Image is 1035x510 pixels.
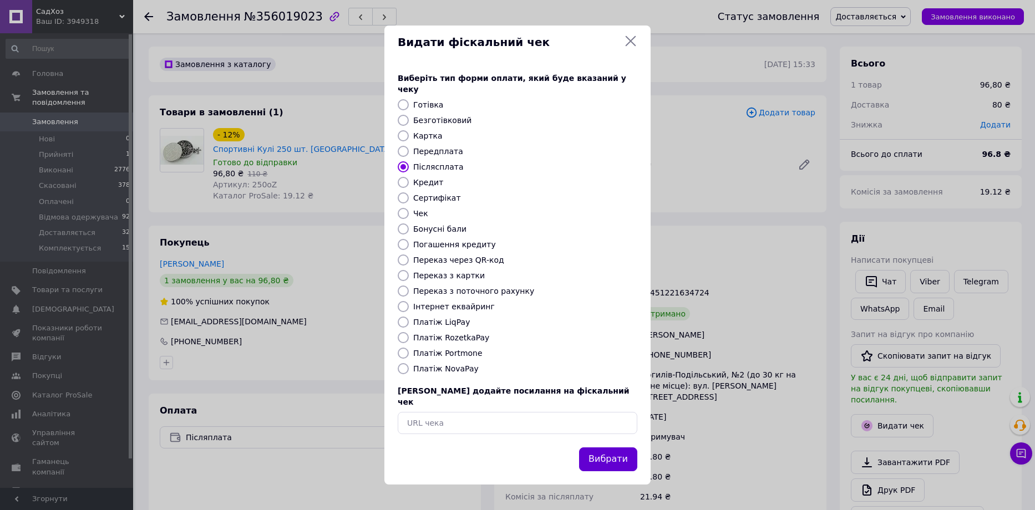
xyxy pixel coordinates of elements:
[413,209,428,218] label: Чек
[413,287,534,295] label: Переказ з поточного рахунку
[398,412,637,434] input: URL чека
[413,240,496,249] label: Погашення кредиту
[398,386,630,406] span: [PERSON_NAME] додайте посилання на фіскальний чек
[413,271,485,280] label: Переказ з картки
[413,131,443,140] label: Картка
[413,333,489,342] label: Платіж RozetkaPay
[413,349,483,358] label: Платіж Portmone
[413,193,461,202] label: Сертифікат
[413,302,495,311] label: Інтернет еквайринг
[579,447,637,471] button: Вибрати
[413,147,463,156] label: Передплата
[413,116,471,125] label: Безготівковий
[413,100,443,109] label: Готівка
[398,34,620,50] span: Видати фіскальний чек
[413,364,479,373] label: Платіж NovaPay
[413,318,470,327] label: Платіж LiqPay
[413,256,504,264] label: Переказ через QR-код
[398,74,626,94] span: Виберіть тип форми оплати, який буде вказаний у чеку
[413,225,466,233] label: Бонусні бали
[413,178,443,187] label: Кредит
[413,162,464,171] label: Післясплата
